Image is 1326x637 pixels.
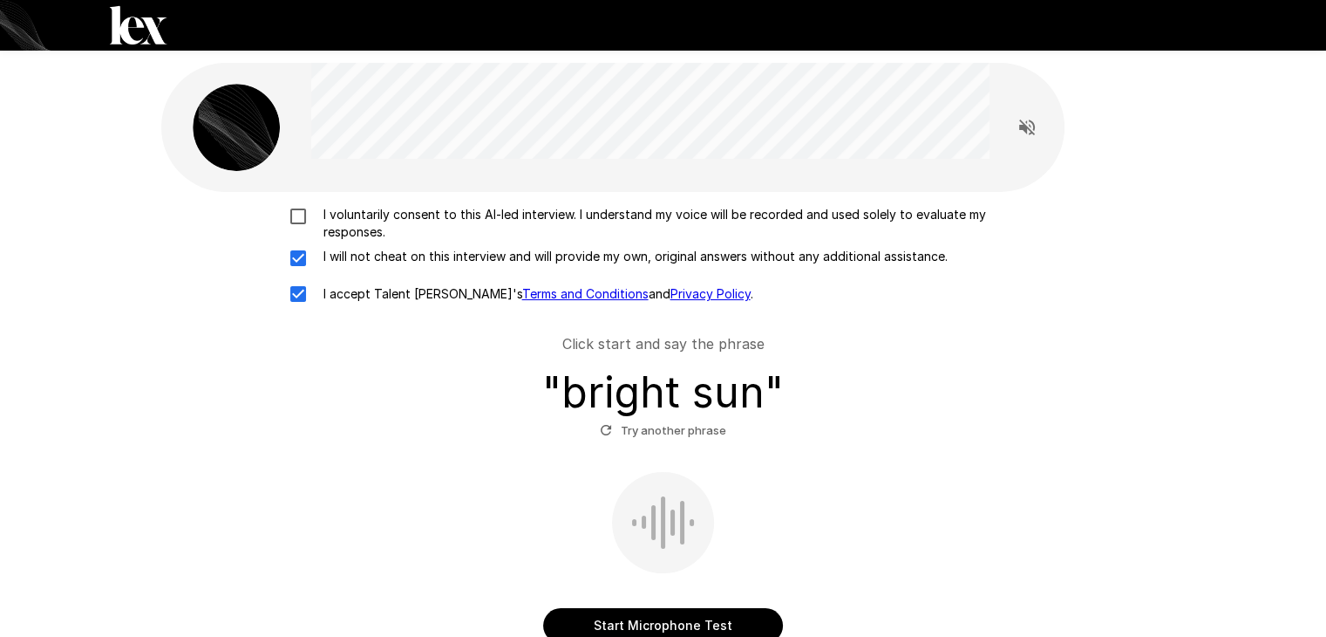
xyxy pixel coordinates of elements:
h3: " bright sun " [542,368,784,417]
a: Terms and Conditions [522,286,649,301]
a: Privacy Policy [670,286,751,301]
p: I voluntarily consent to this AI-led interview. I understand my voice will be recorded and used s... [316,206,1047,241]
button: Try another phrase [595,417,731,444]
p: I will not cheat on this interview and will provide my own, original answers without any addition... [316,248,948,265]
img: lex_avatar2.png [193,84,280,171]
p: Click start and say the phrase [562,333,765,354]
button: Read questions aloud [1010,110,1044,145]
p: I accept Talent [PERSON_NAME]'s and . [316,285,753,303]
